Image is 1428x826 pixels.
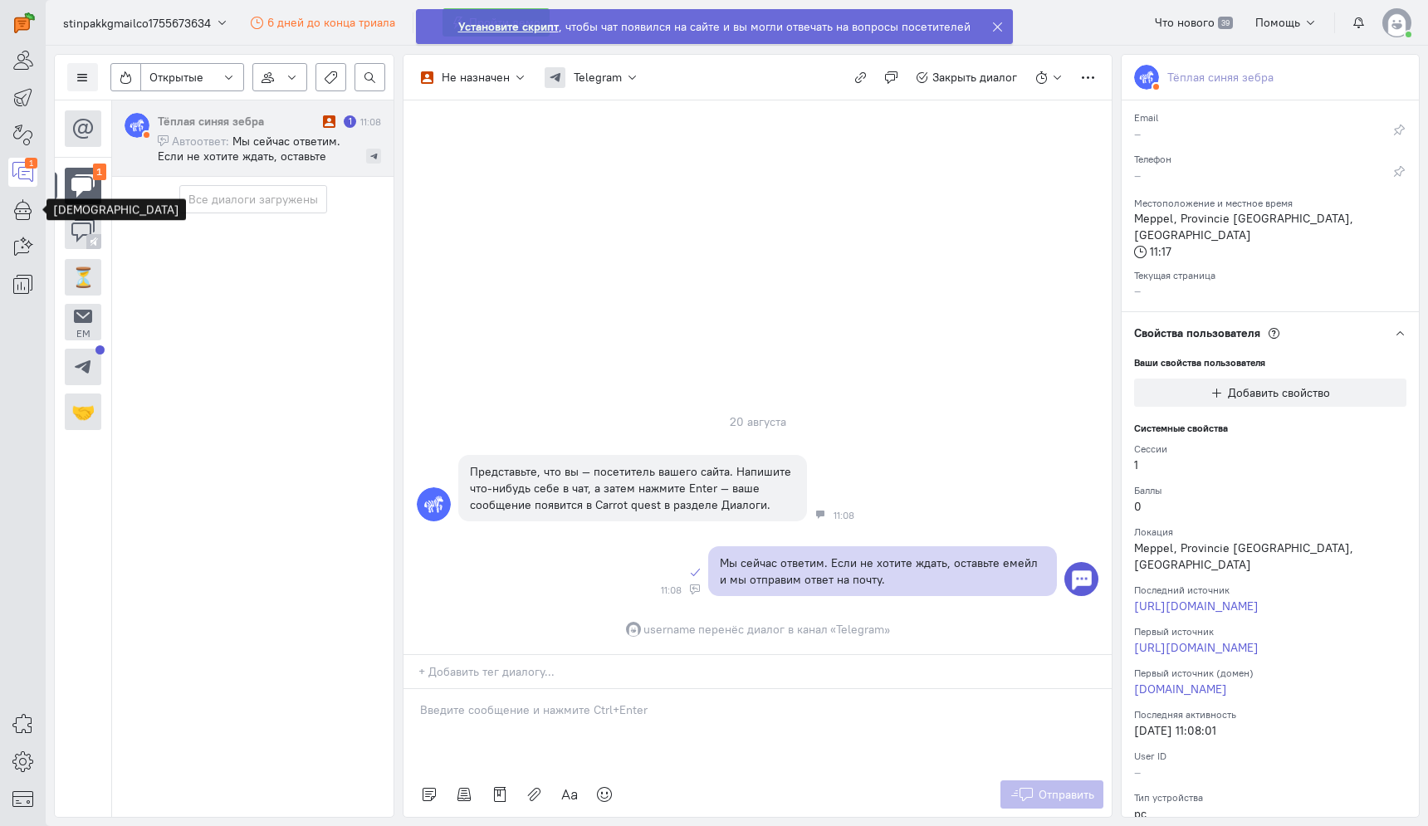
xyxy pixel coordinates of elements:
[1228,385,1330,400] span: Добавить свойство
[1134,540,1367,573] div: Meppel, Provincie [GEOGRAPHIC_DATA], [GEOGRAPHIC_DATA]
[1134,125,1367,146] div: –
[14,12,35,33] img: carrot-quest.svg
[1134,525,1173,538] small: Локация
[1134,805,1367,822] div: pc
[1134,211,1353,242] span: Meppel, Provincie [GEOGRAPHIC_DATA], [GEOGRAPHIC_DATA]
[1246,8,1327,37] button: Помощь
[90,237,98,246] img: unmute.svg
[1134,625,1214,638] small: Первый источник
[690,584,700,594] div: Автоответ
[267,15,395,30] span: 6 дней до конца триала
[179,185,327,213] button: Все диалоги загружены
[1134,283,1141,298] span: –
[1134,682,1227,696] a: [DOMAIN_NAME]
[149,69,203,86] span: Открытые
[1155,15,1215,30] span: Что нового
[25,158,37,169] div: 1
[1255,15,1300,30] span: Помощь
[360,115,381,129] div: 11:08
[830,622,890,637] span: «Telegram»
[1134,599,1259,613] a: [URL][DOMAIN_NAME]
[470,463,795,513] div: Представьте, что вы — посетитель вашего сайта. Напишите что-нибудь себе в чат, а затем нажмите En...
[1134,264,1406,282] div: Текущая страница
[643,621,696,638] span: username
[71,264,95,291] div: ⏳
[1134,750,1166,762] small: User ID
[344,115,356,128] div: Есть неотвеченное сообщение пользователя
[720,555,1045,588] div: Мы сейчас ответим. Если не хотите ждать, оставьте емейл и мы отправим ответ на почту.
[1382,8,1411,37] img: default-v4.png
[1134,584,1230,596] small: Последний источник
[1146,8,1241,37] a: Что нового 39
[458,19,559,34] strong: Установите скрипт
[71,398,95,426] div: 🤝
[1134,442,1167,455] small: Сессии
[458,18,971,35] div: , чтобы чат появился на сайте и вы могли отвечать на вопросы посетителей
[93,164,107,181] div: 1
[1122,422,1228,434] small: Системные свойства
[1134,325,1260,340] span: Свойства пользователя
[412,63,535,91] button: Не назначен
[721,410,795,433] div: 20 августа
[1150,244,1171,259] span: 11:17
[1134,722,1367,739] div: [DATE] 11:08:01
[1134,149,1171,165] small: Телефон
[8,158,37,187] a: 1
[1167,69,1274,86] div: Тёплая синяя зебра
[1134,167,1367,188] div: –
[172,134,229,149] span: Автоответ:
[76,329,90,339] small: Em
[661,584,682,596] span: 11:08
[1134,107,1158,124] small: Email
[1134,667,1254,679] small: Первый источник (домен)
[932,70,1017,85] span: Закрыть диалог
[574,69,622,86] span: Telegram
[1134,791,1203,804] small: Тип устройства
[1134,192,1406,210] div: Местоположение и местное время
[1218,17,1232,30] span: 39
[46,199,186,221] div: [DEMOGRAPHIC_DATA]
[834,510,854,521] span: 11:08
[1134,640,1259,655] a: [URL][DOMAIN_NAME]
[158,113,319,130] div: Тёплая синяя зебра
[54,7,237,37] button: stinpakkgmailco1755673634
[535,63,648,91] button: Telegram
[63,15,211,32] span: stinpakkgmailco1755673634
[907,63,1027,91] button: Закрыть диалог
[323,115,335,128] i: Диалог не разобран
[1134,379,1406,407] button: Добавить свойство
[1134,457,1367,473] div: 1
[1134,484,1161,496] small: Баллы
[1134,708,1236,721] small: Последняя активность
[1134,356,1265,369] small: Ваши свойства пользователя
[1039,787,1094,802] span: Отправить
[1134,764,1367,780] div: –
[442,69,510,86] div: Не назначен
[698,621,828,638] span: перенёс диалог в канал
[815,510,825,520] div: Чат
[158,134,340,193] span: Мы сейчас ответим. Если не хотите ждать, оставьте емейл и мы отправим ответ на почту.
[1000,780,1104,809] button: Отправить
[1134,498,1367,515] div: 0
[140,63,244,91] button: Открытые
